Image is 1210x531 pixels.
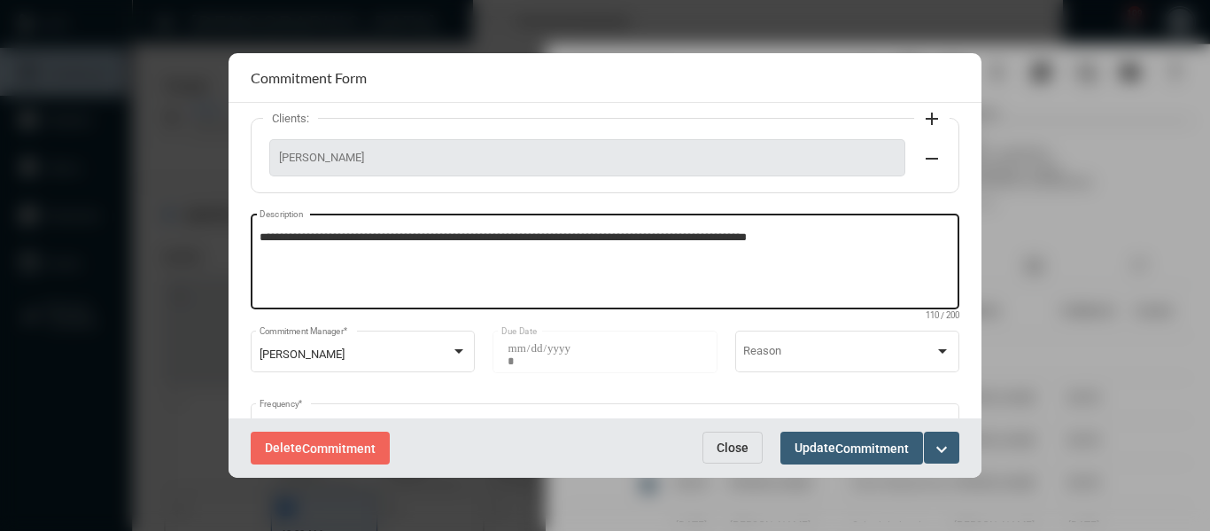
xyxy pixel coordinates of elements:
[263,112,318,125] label: Clients:
[835,441,909,456] span: Commitment
[251,432,390,465] button: DeleteCommitment
[279,151,896,164] span: [PERSON_NAME]
[926,311,959,321] mat-hint: 110 / 200
[260,347,345,361] span: [PERSON_NAME]
[921,108,942,129] mat-icon: add
[931,439,952,460] mat-icon: expand_more
[302,441,376,456] span: Commitment
[702,432,763,464] button: Close
[265,441,376,455] span: Delete
[795,441,909,455] span: Update
[717,441,748,455] span: Close
[780,432,923,465] button: UpdateCommitment
[251,69,367,86] h2: Commitment Form
[921,148,942,169] mat-icon: remove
